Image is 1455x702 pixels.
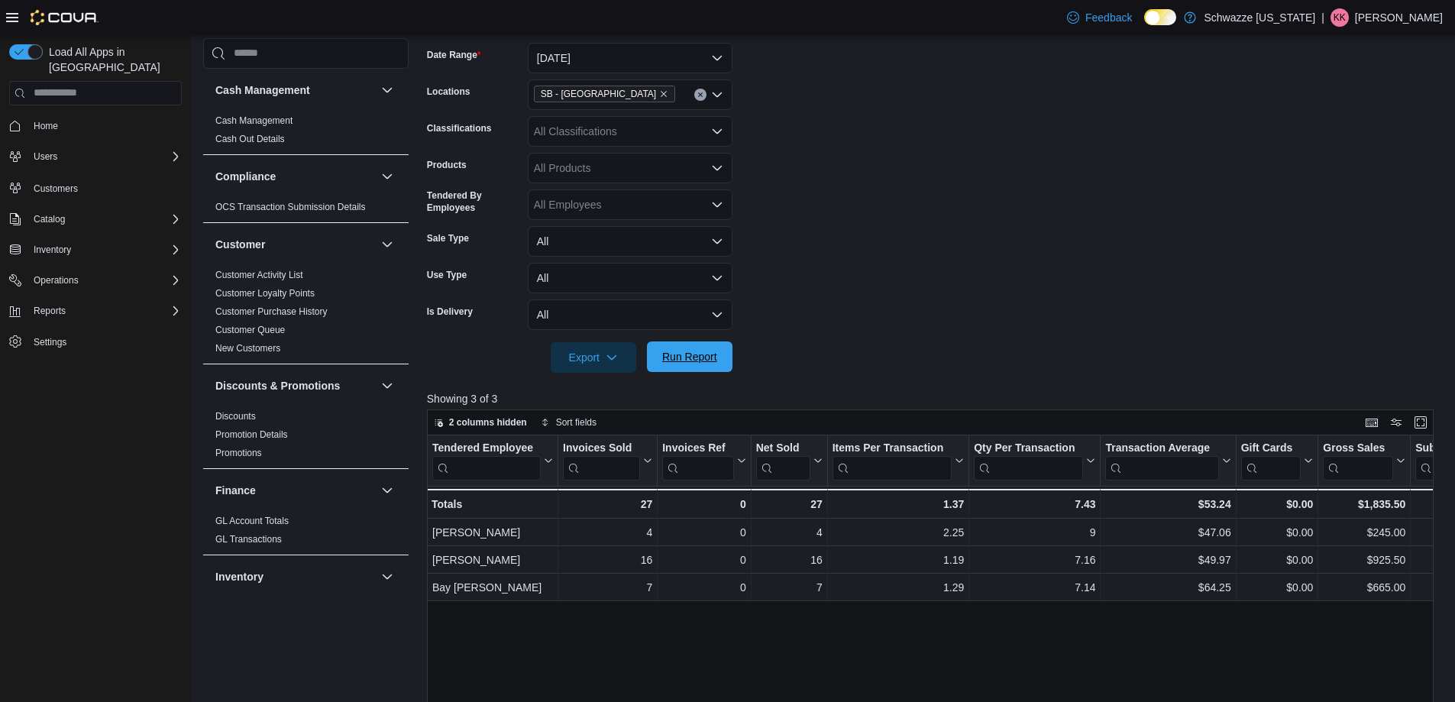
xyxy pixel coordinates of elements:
[974,578,1095,597] div: 7.14
[215,410,256,422] span: Discounts
[3,176,188,199] button: Customers
[27,210,71,228] button: Catalog
[215,533,282,545] span: GL Transactions
[563,442,640,480] div: Invoices Sold
[427,306,473,318] label: Is Delivery
[34,274,79,286] span: Operations
[215,411,256,422] a: Discounts
[378,235,396,254] button: Customer
[449,416,527,429] span: 2 columns hidden
[27,147,182,166] span: Users
[1240,442,1301,480] div: Gift Card Sales
[34,213,65,225] span: Catalog
[378,481,396,500] button: Finance
[1240,523,1313,542] div: $0.00
[563,523,652,542] div: 4
[34,150,57,163] span: Users
[1334,8,1346,27] span: KK
[427,49,481,61] label: Date Range
[34,120,58,132] span: Home
[974,495,1095,513] div: 7.43
[974,442,1083,480] div: Qty Per Transaction
[563,578,652,597] div: 7
[974,442,1083,456] div: Qty Per Transaction
[833,551,965,569] div: 1.19
[432,523,553,542] div: [PERSON_NAME]
[215,569,375,584] button: Inventory
[3,300,188,322] button: Reports
[563,442,652,480] button: Invoices Sold
[662,523,745,542] div: 0
[756,551,823,569] div: 16
[3,270,188,291] button: Operations
[832,442,964,480] button: Items Per Transaction
[215,134,285,144] a: Cash Out Details
[662,578,745,597] div: 0
[1331,8,1349,27] div: Kyle Krueger
[215,483,256,498] h3: Finance
[662,442,745,480] button: Invoices Ref
[378,167,396,186] button: Compliance
[378,81,396,99] button: Cash Management
[427,391,1444,406] p: Showing 3 of 3
[563,551,652,569] div: 16
[27,271,85,290] button: Operations
[833,523,965,542] div: 2.25
[1323,523,1405,542] div: $245.00
[755,442,810,456] div: Net Sold
[662,495,745,513] div: 0
[378,568,396,586] button: Inventory
[3,239,188,260] button: Inventory
[215,287,315,299] span: Customer Loyalty Points
[43,44,182,75] span: Load All Apps in [GEOGRAPHIC_DATA]
[534,86,675,102] span: SB - Boulder
[203,512,409,555] div: Finance
[427,269,467,281] label: Use Type
[832,442,952,480] div: Items Per Transaction
[432,442,541,456] div: Tendered Employee
[711,125,723,137] button: Open list of options
[428,413,533,432] button: 2 columns hidden
[215,288,315,299] a: Customer Loyalty Points
[432,495,553,513] div: Totals
[215,378,340,393] h3: Discounts & Promotions
[215,429,288,441] span: Promotion Details
[756,578,823,597] div: 7
[432,442,541,480] div: Tendered Employee
[659,89,668,99] button: Remove SB - Boulder from selection in this group
[528,263,732,293] button: All
[215,269,303,281] span: Customer Activity List
[563,495,652,513] div: 27
[27,147,63,166] button: Users
[832,442,952,456] div: Items Per Transaction
[27,302,182,320] span: Reports
[551,342,636,373] button: Export
[27,116,182,135] span: Home
[9,108,182,393] nav: Complex example
[1204,8,1315,27] p: Schwazze [US_STATE]
[832,495,964,513] div: 1.37
[1105,495,1230,513] div: $53.24
[27,302,72,320] button: Reports
[1240,495,1313,513] div: $0.00
[215,306,328,317] a: Customer Purchase History
[711,199,723,211] button: Open list of options
[427,86,470,98] label: Locations
[1240,442,1313,480] button: Gift Cards
[31,10,99,25] img: Cova
[1105,523,1230,542] div: $47.06
[1323,578,1405,597] div: $665.00
[215,237,375,252] button: Customer
[3,115,188,137] button: Home
[1085,10,1132,25] span: Feedback
[27,241,182,259] span: Inventory
[711,162,723,174] button: Open list of options
[1387,413,1405,432] button: Display options
[1105,442,1230,480] button: Transaction Average
[215,270,303,280] a: Customer Activity List
[215,169,375,184] button: Compliance
[755,442,810,480] div: Net Sold
[974,442,1095,480] button: Qty Per Transaction
[432,442,553,480] button: Tendered Employee
[833,578,965,597] div: 1.29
